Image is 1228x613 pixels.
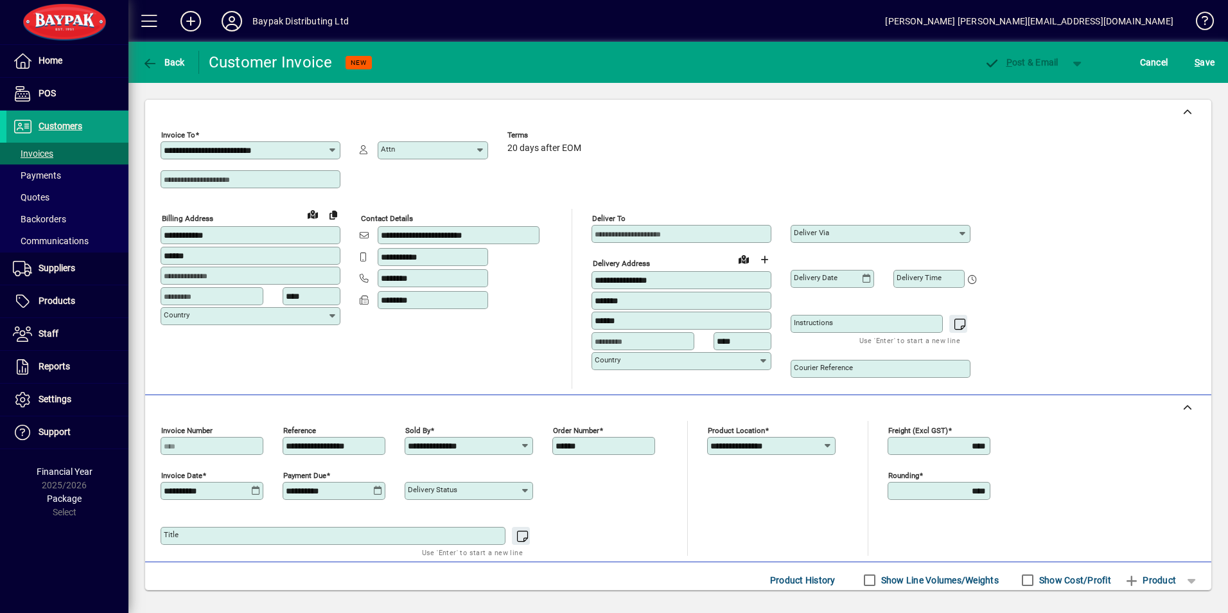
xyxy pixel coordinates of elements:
[39,427,71,437] span: Support
[303,204,323,224] a: View on map
[39,263,75,273] span: Suppliers
[252,11,349,31] div: Baypak Distributing Ltd
[888,426,948,435] mat-label: Freight (excl GST)
[6,318,128,350] a: Staff
[170,10,211,33] button: Add
[553,426,599,435] mat-label: Order number
[879,574,999,587] label: Show Line Volumes/Weights
[39,121,82,131] span: Customers
[164,310,189,319] mat-label: Country
[1195,52,1215,73] span: ave
[1191,51,1218,74] button: Save
[6,186,128,208] a: Quotes
[408,485,457,494] mat-label: Delivery status
[164,530,179,539] mat-label: Title
[6,164,128,186] a: Payments
[6,143,128,164] a: Invoices
[592,214,626,223] mat-label: Deliver To
[6,45,128,77] a: Home
[6,285,128,317] a: Products
[422,545,523,560] mat-hint: Use 'Enter' to start a new line
[507,131,584,139] span: Terms
[209,52,333,73] div: Customer Invoice
[13,236,89,246] span: Communications
[1037,574,1111,587] label: Show Cost/Profit
[211,10,252,33] button: Profile
[39,394,71,404] span: Settings
[6,416,128,449] a: Support
[405,426,430,435] mat-label: Sold by
[128,51,199,74] app-page-header-button: Back
[794,363,853,372] mat-label: Courier Reference
[897,273,942,282] mat-label: Delivery time
[39,296,75,306] span: Products
[6,384,128,416] a: Settings
[1186,3,1212,44] a: Knowledge Base
[507,143,581,154] span: 20 days after EOM
[13,214,66,224] span: Backorders
[39,88,56,98] span: POS
[770,570,836,591] span: Product History
[39,361,70,371] span: Reports
[765,569,841,592] button: Product History
[1137,51,1171,74] button: Cancel
[1118,569,1182,592] button: Product
[754,249,775,270] button: Choose address
[13,192,49,202] span: Quotes
[859,333,960,348] mat-hint: Use 'Enter' to start a new line
[6,351,128,383] a: Reports
[6,253,128,285] a: Suppliers
[595,355,620,364] mat-label: Country
[1195,57,1200,67] span: S
[37,466,92,477] span: Financial Year
[794,318,833,327] mat-label: Instructions
[1006,57,1012,67] span: P
[381,145,395,154] mat-label: Attn
[351,58,367,67] span: NEW
[1140,52,1168,73] span: Cancel
[885,11,1173,31] div: [PERSON_NAME] [PERSON_NAME][EMAIL_ADDRESS][DOMAIN_NAME]
[6,208,128,230] a: Backorders
[888,471,919,480] mat-label: Rounding
[161,426,213,435] mat-label: Invoice number
[13,170,61,181] span: Payments
[13,148,53,159] span: Invoices
[283,471,326,480] mat-label: Payment due
[139,51,188,74] button: Back
[984,57,1058,67] span: ost & Email
[733,249,754,269] a: View on map
[161,471,202,480] mat-label: Invoice date
[39,55,62,66] span: Home
[794,228,829,237] mat-label: Deliver via
[6,78,128,110] a: POS
[39,328,58,339] span: Staff
[794,273,838,282] mat-label: Delivery date
[142,57,185,67] span: Back
[283,426,316,435] mat-label: Reference
[6,230,128,252] a: Communications
[1124,570,1176,591] span: Product
[323,204,344,225] button: Copy to Delivery address
[47,493,82,504] span: Package
[978,51,1065,74] button: Post & Email
[708,426,765,435] mat-label: Product location
[161,130,195,139] mat-label: Invoice To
